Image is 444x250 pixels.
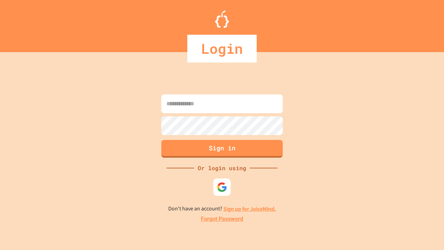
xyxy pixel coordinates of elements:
[194,164,250,172] div: Or login using
[223,205,276,212] a: Sign up for JuiceMind.
[386,192,437,222] iframe: chat widget
[217,182,227,192] img: google-icon.svg
[187,35,257,62] div: Login
[201,215,243,223] a: Forgot Password
[161,140,283,158] button: Sign in
[415,222,437,243] iframe: chat widget
[168,205,276,213] p: Don't have an account?
[215,10,229,28] img: Logo.svg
